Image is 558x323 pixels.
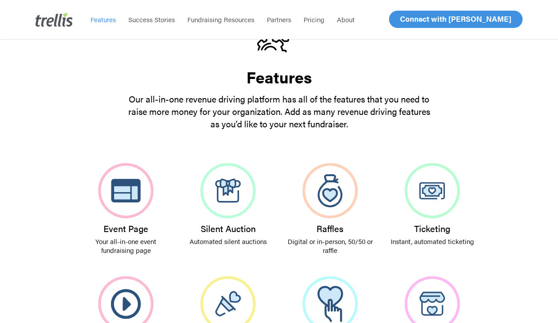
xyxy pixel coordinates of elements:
[304,15,325,24] span: Pricing
[261,15,297,24] a: Partners
[36,12,73,27] img: Trellis
[285,237,375,255] p: Digital or in-person, 50/50 or raffle
[246,65,312,88] strong: Features
[181,15,261,24] a: Fundraising Resources
[297,15,331,24] a: Pricing
[122,15,181,24] a: Success Stories
[404,163,460,218] img: Ticketing
[381,152,483,256] a: Ticketing Instant, automated ticketing
[400,13,511,24] span: Connect with [PERSON_NAME]
[200,163,256,218] img: Silent Auction
[124,93,435,130] p: Our all-in-one revenue driving platform has all of the features that you need to raise more money...
[75,152,177,265] a: Event Page Your all-in-one event fundraising page
[91,15,116,24] span: Features
[389,11,522,28] a: Connect with [PERSON_NAME]
[388,224,477,233] h3: Ticketing
[81,237,171,255] p: Your all-in-one event fundraising page
[187,15,254,24] span: Fundraising Resources
[267,15,291,24] span: Partners
[128,15,175,24] span: Success Stories
[183,224,273,233] h3: Silent Auction
[81,224,171,233] h3: Event Page
[84,15,122,24] a: Features
[331,15,361,24] a: About
[285,224,375,233] h3: Raffles
[388,237,477,246] p: Instant, automated ticketing
[177,152,279,256] a: Silent Auction Automated silent auctions
[183,237,273,246] p: Automated silent auctions
[98,163,154,218] img: Event Page
[337,15,355,24] span: About
[302,163,358,218] img: Raffles
[279,152,381,265] a: Raffles Digital or in-person, 50/50 or raffle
